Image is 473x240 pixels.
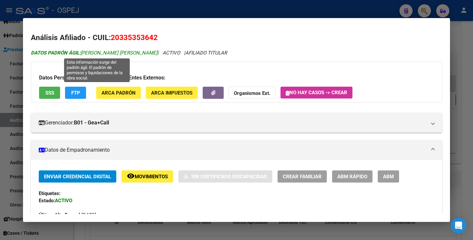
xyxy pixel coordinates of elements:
span: Movimientos [135,174,168,180]
span: [DATE] [39,212,96,218]
strong: DATOS PADRÓN ÁGIL: [31,50,80,56]
span: 20335353642 [111,33,158,42]
i: | ACTIVO | [31,50,227,56]
strong: Organismos Ext. [234,90,270,96]
mat-panel-title: Datos de Empadronamiento [39,146,426,154]
div: Open Intercom Messenger [451,218,466,233]
button: FTP [65,87,86,99]
button: SSS [39,87,60,99]
button: Crear Familiar [278,170,327,183]
span: Crear Familiar [283,174,322,180]
span: ARCA Padrón [101,90,136,96]
button: ABM Rápido [332,170,372,183]
h3: Datos Personales y Afiliatorios según Entes Externos: [39,74,434,82]
span: SSS [45,90,54,96]
button: No hay casos -> Crear [281,87,352,98]
strong: Última Alta Formal: [39,212,81,218]
span: ABM Rápido [337,174,367,180]
button: ARCA Impuestos [146,87,198,99]
span: No hay casos -> Crear [286,90,347,96]
span: AFILIADO TITULAR [185,50,227,56]
button: ABM [378,170,399,183]
h2: Análisis Afiliado - CUIL: [31,32,442,43]
span: ARCA Impuestos [151,90,192,96]
span: Sin Certificado Discapacidad [191,174,267,180]
strong: Etiquetas: [39,190,60,196]
span: [PERSON_NAME] [PERSON_NAME] [31,50,157,56]
strong: B01 - Gea+Call [74,119,109,127]
mat-panel-title: Gerenciador: [39,119,426,127]
button: Enviar Credencial Digital [39,170,116,183]
button: ARCA Padrón [96,87,141,99]
mat-icon: remove_red_eye [127,172,135,180]
button: Sin Certificado Discapacidad [178,170,272,183]
span: ABM [383,174,394,180]
button: Movimientos [122,170,173,183]
strong: ACTIVO [55,198,72,204]
span: FTP [71,90,80,96]
mat-expansion-panel-header: Gerenciador:B01 - Gea+Call [31,113,442,133]
button: Organismos Ext. [229,87,276,99]
span: Enviar Credencial Digital [44,174,111,180]
strong: Estado: [39,198,55,204]
mat-expansion-panel-header: Datos de Empadronamiento [31,140,442,160]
